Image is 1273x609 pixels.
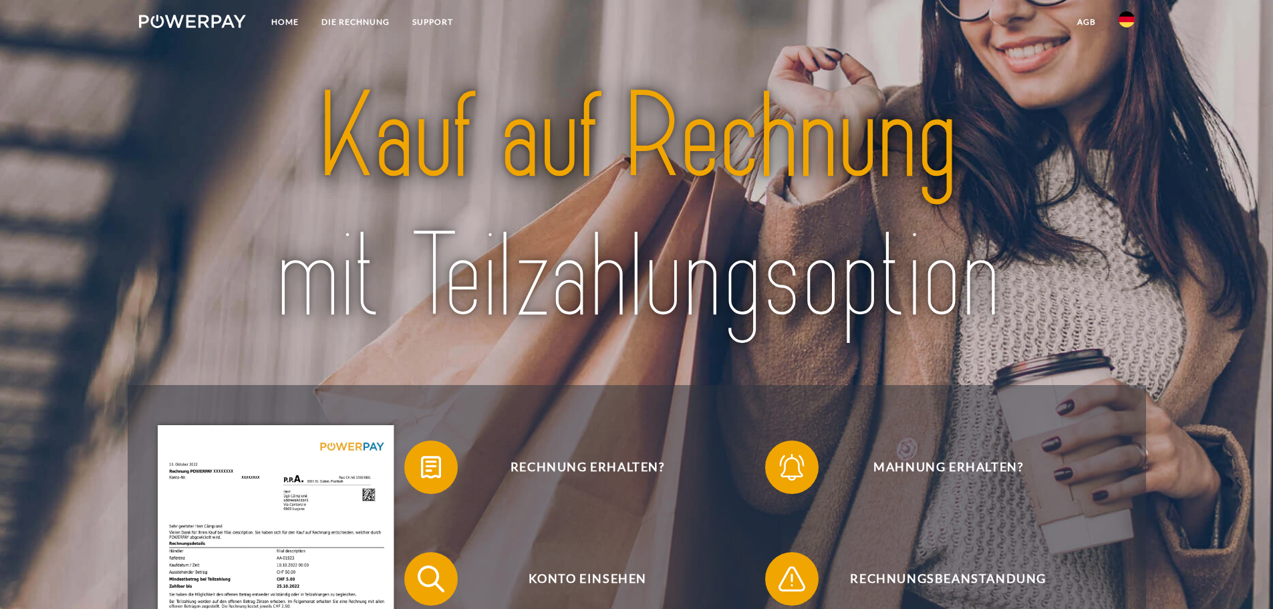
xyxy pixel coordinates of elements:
a: Home [260,10,310,34]
img: title-powerpay_de.svg [188,61,1085,354]
button: Konto einsehen [404,552,752,606]
button: Rechnung erhalten? [404,441,752,494]
img: de [1119,11,1135,27]
a: agb [1066,10,1107,34]
img: qb_bell.svg [775,451,809,484]
button: Rechnungsbeanstandung [765,552,1113,606]
img: qb_warning.svg [775,562,809,596]
button: Mahnung erhalten? [765,441,1113,494]
span: Mahnung erhalten? [785,441,1112,494]
span: Konto einsehen [424,552,751,606]
img: qb_search.svg [414,562,448,596]
a: DIE RECHNUNG [310,10,401,34]
a: SUPPORT [401,10,464,34]
img: qb_bill.svg [414,451,448,484]
img: logo-powerpay-white.svg [139,15,247,28]
span: Rechnung erhalten? [424,441,751,494]
span: Rechnungsbeanstandung [785,552,1112,606]
iframe: Schaltfläche zum Öffnen des Messaging-Fensters [1220,556,1262,598]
